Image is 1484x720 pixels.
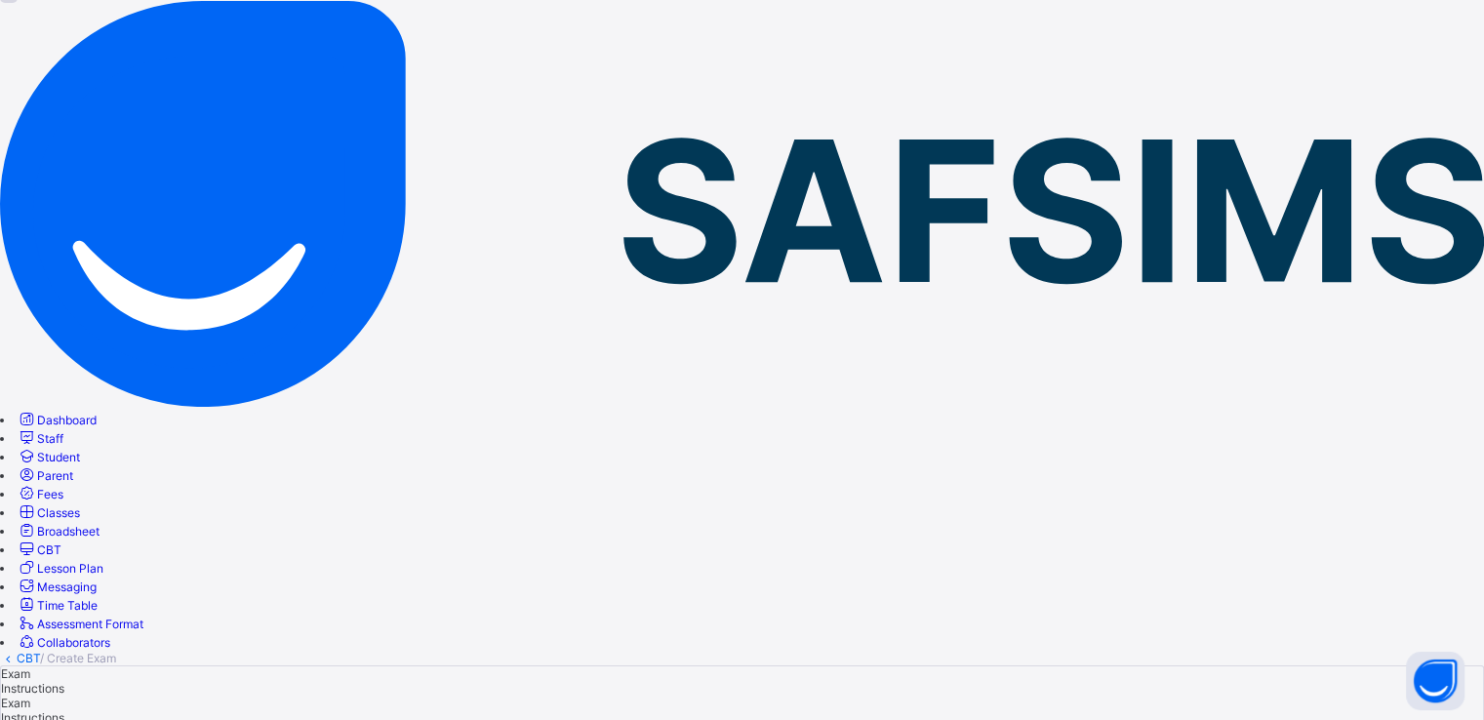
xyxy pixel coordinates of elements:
span: CBT [37,542,61,557]
a: Assessment Format [17,617,143,631]
a: CBT [17,542,61,557]
a: Lesson Plan [17,561,103,576]
button: Open asap [1406,652,1464,710]
span: Parent [37,468,73,483]
a: Messaging [17,580,97,594]
span: Dashboard [37,413,97,427]
span: Fees [37,487,63,501]
a: CBT [17,651,40,665]
a: Classes [17,505,80,520]
a: Student [17,450,80,464]
a: Dashboard [17,413,97,427]
span: Assessment Format [37,617,143,631]
a: Time Table [17,598,98,613]
span: Lesson Plan [37,561,103,576]
span: Student [37,450,80,464]
a: Collaborators [17,635,110,650]
a: Fees [17,487,63,501]
span: Classes [37,505,80,520]
span: Staff [37,431,63,446]
a: Parent [17,468,73,483]
span: Instructions [1,681,64,696]
a: Broadsheet [17,524,100,539]
span: Exam [1,696,30,710]
span: Time Table [37,598,98,613]
span: Exam [1,666,30,681]
span: Broadsheet [37,524,100,539]
a: Staff [17,431,63,446]
span: Messaging [37,580,97,594]
span: / Create Exam [40,651,116,665]
span: Collaborators [37,635,110,650]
